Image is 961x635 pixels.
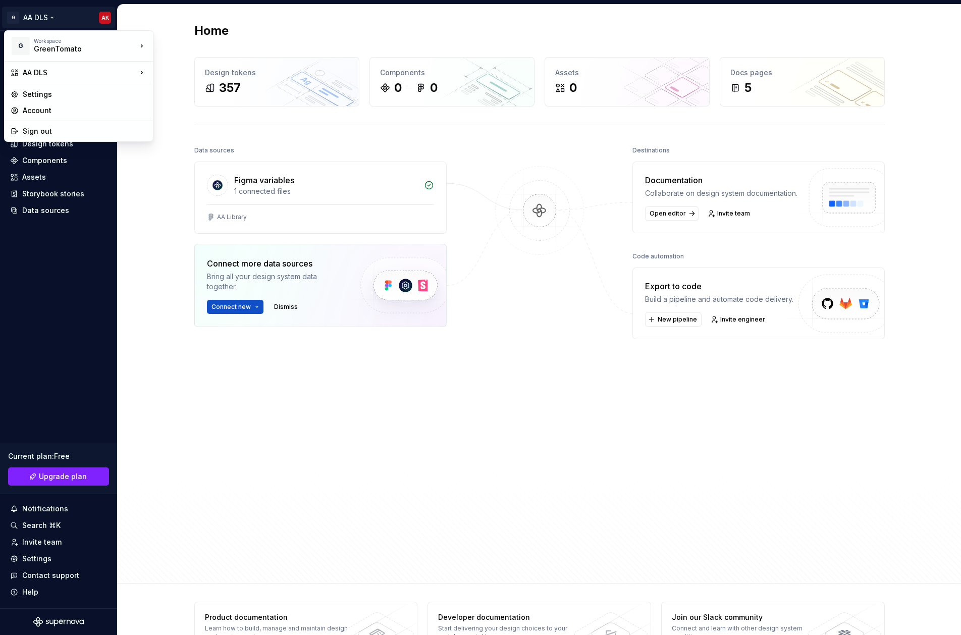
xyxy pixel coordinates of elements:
[23,68,137,78] div: AA DLS
[12,37,30,55] div: G
[34,38,137,44] div: Workspace
[23,126,147,136] div: Sign out
[23,89,147,99] div: Settings
[34,44,120,54] div: GreenTomato
[23,105,147,116] div: Account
